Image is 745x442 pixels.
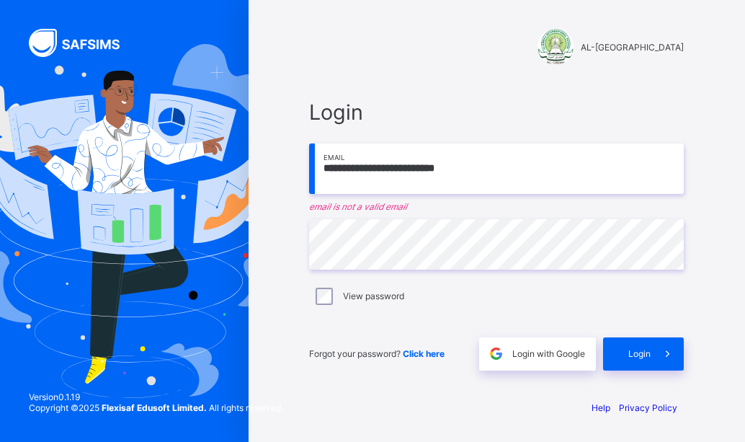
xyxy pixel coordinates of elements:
[309,348,445,359] span: Forgot your password?
[488,345,504,362] img: google.396cfc9801f0270233282035f929180a.svg
[309,201,684,212] em: email is not a valid email
[309,100,684,125] span: Login
[29,392,283,402] span: Version 0.1.19
[592,402,610,413] a: Help
[619,402,677,413] a: Privacy Policy
[628,348,651,359] span: Login
[512,348,585,359] span: Login with Google
[29,402,283,413] span: Copyright © 2025 All rights reserved.
[403,348,445,359] a: Click here
[102,402,207,413] strong: Flexisaf Edusoft Limited.
[581,42,684,53] span: AL-[GEOGRAPHIC_DATA]
[343,291,404,301] label: View password
[29,29,137,57] img: SAFSIMS Logo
